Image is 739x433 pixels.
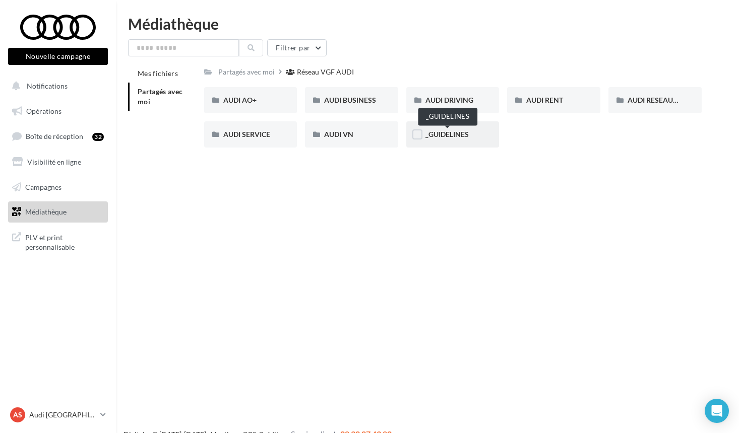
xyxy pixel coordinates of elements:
[267,39,327,56] button: Filtrer par
[526,96,563,104] span: AUDI RENT
[6,125,110,147] a: Boîte de réception32
[6,177,110,198] a: Campagnes
[26,107,61,115] span: Opérations
[628,96,711,104] span: AUDI RESEAUX SOCIAUX
[8,405,108,424] a: AS Audi [GEOGRAPHIC_DATA]
[92,133,104,141] div: 32
[25,207,67,216] span: Médiathèque
[26,132,83,140] span: Boîte de réception
[223,96,257,104] span: AUDI AO+
[27,158,81,166] span: Visibilité en ligne
[425,96,473,104] span: AUDI DRIVING
[128,16,727,31] div: Médiathèque
[425,130,469,138] span: _GUIDELINES
[6,201,110,223] a: Médiathèque
[25,231,104,252] span: PLV et print personnalisable
[138,69,178,78] span: Mes fichiers
[218,67,275,77] div: Partagés avec moi
[705,399,729,423] div: Open Intercom Messenger
[6,152,110,173] a: Visibilité en ligne
[324,130,353,138] span: AUDI VN
[6,76,106,97] button: Notifications
[27,82,68,90] span: Notifications
[6,227,110,256] a: PLV et print personnalisable
[25,182,61,191] span: Campagnes
[223,130,270,138] span: AUDI SERVICE
[138,87,183,106] span: Partagés avec moi
[297,67,354,77] div: Réseau VGF AUDI
[13,410,22,420] span: AS
[324,96,376,104] span: AUDI BUSINESS
[418,108,477,125] div: _GUIDELINES
[8,48,108,65] button: Nouvelle campagne
[29,410,96,420] p: Audi [GEOGRAPHIC_DATA]
[6,101,110,122] a: Opérations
